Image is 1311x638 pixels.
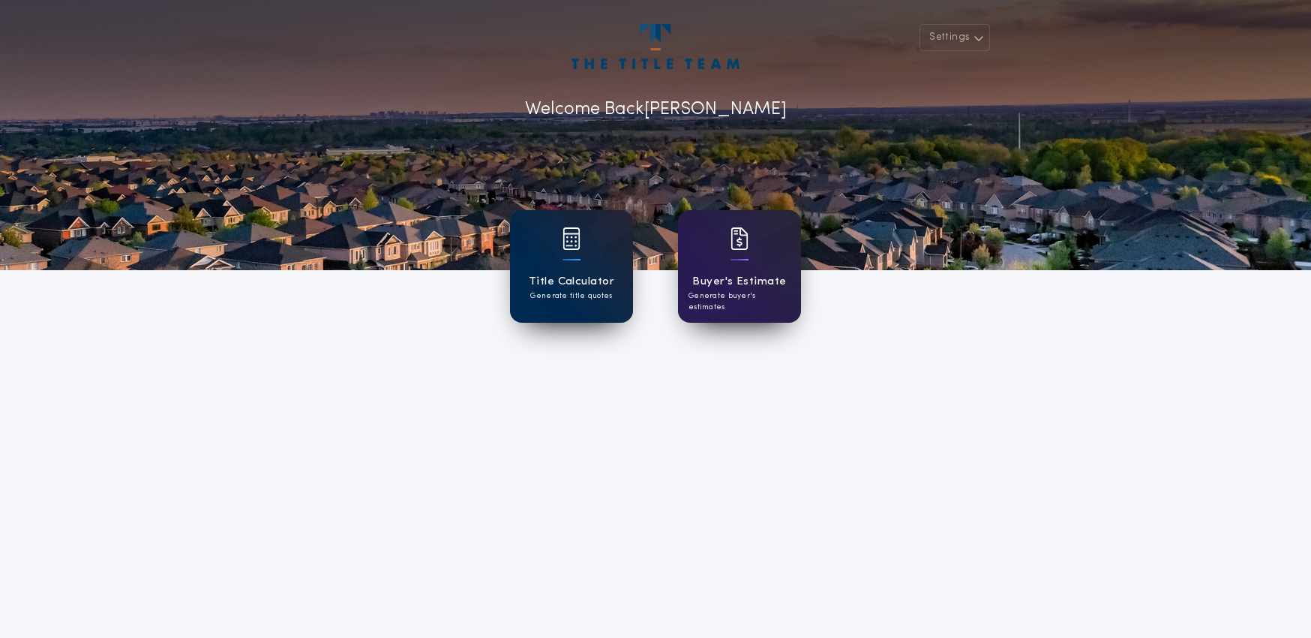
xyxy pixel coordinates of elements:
[692,273,786,290] h1: Buyer's Estimate
[530,290,612,302] p: Generate title quotes
[730,227,748,250] img: card icon
[571,24,739,69] img: account-logo
[525,96,787,123] p: Welcome Back [PERSON_NAME]
[919,24,990,51] button: Settings
[510,210,633,323] a: card iconTitle CalculatorGenerate title quotes
[688,290,790,313] p: Generate buyer's estimates
[562,227,580,250] img: card icon
[678,210,801,323] a: card iconBuyer's EstimateGenerate buyer's estimates
[529,273,614,290] h1: Title Calculator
